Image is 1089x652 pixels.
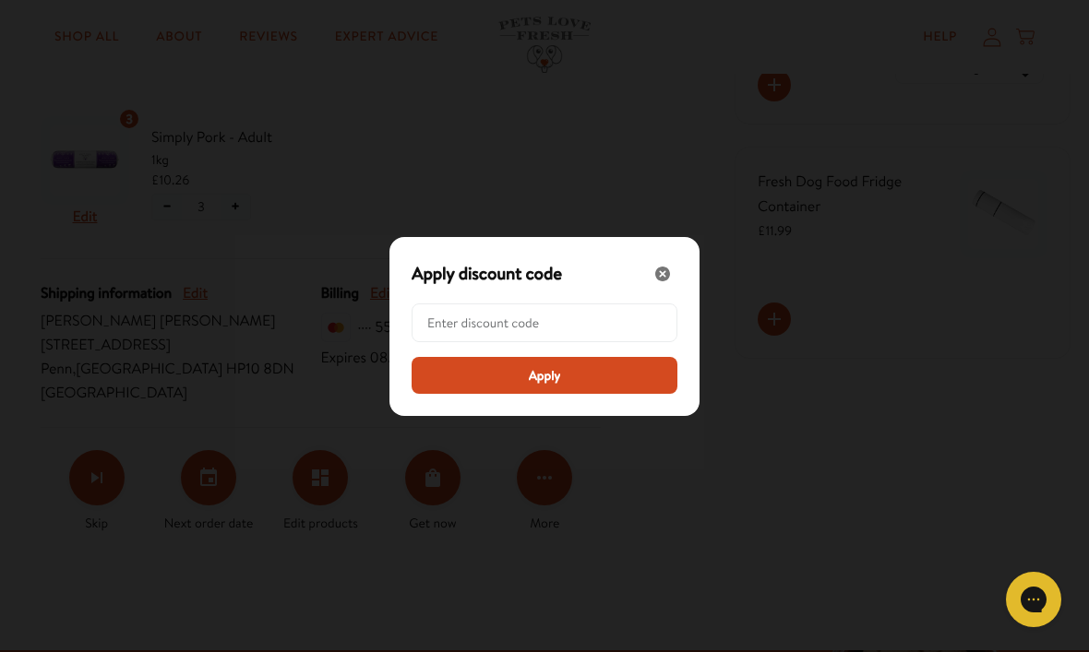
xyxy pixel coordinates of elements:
button: Close [648,259,677,289]
button: Apply [412,357,677,394]
iframe: Gorgias live chat messenger [997,565,1071,634]
span: Apply [529,365,561,385]
span: Apply discount code [412,261,562,287]
input: Enter discount code [427,304,673,341]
